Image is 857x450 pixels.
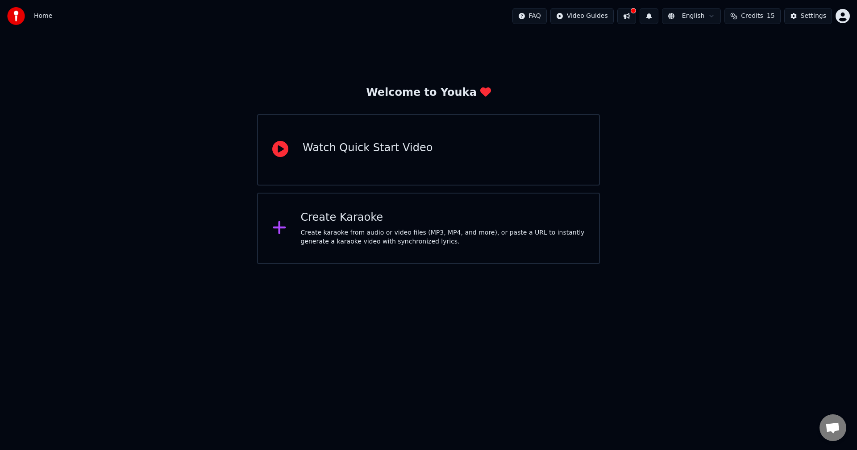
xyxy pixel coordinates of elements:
img: youka [7,7,25,25]
div: Open chat [820,414,846,441]
button: Credits15 [724,8,780,24]
span: Home [34,12,52,21]
div: Create karaoke from audio or video files (MP3, MP4, and more), or paste a URL to instantly genera... [301,228,585,246]
button: Video Guides [550,8,614,24]
div: Settings [801,12,826,21]
button: FAQ [512,8,547,24]
nav: breadcrumb [34,12,52,21]
span: 15 [767,12,775,21]
span: Credits [741,12,763,21]
div: Create Karaoke [301,211,585,225]
div: Welcome to Youka [366,86,491,100]
div: Watch Quick Start Video [303,141,433,155]
button: Settings [784,8,832,24]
